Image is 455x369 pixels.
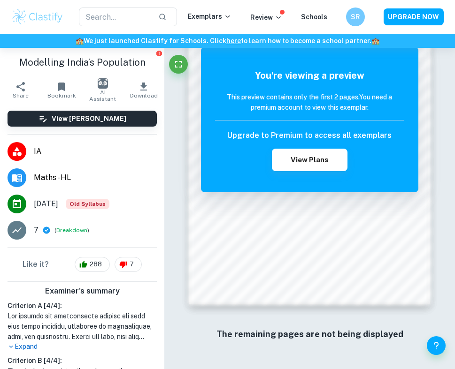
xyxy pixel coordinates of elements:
h6: Like it? [23,259,49,270]
button: UPGRADE NOW [384,8,444,25]
input: Search... [79,8,150,26]
button: View Plans [272,149,347,171]
span: 🏫 [76,37,84,45]
h6: View [PERSON_NAME] [52,113,126,124]
a: here [226,37,241,45]
span: Maths - HL [34,172,157,183]
span: Download [130,92,158,99]
p: Expand [8,342,157,352]
h6: Criterion A [ 4 / 4 ]: [8,301,157,311]
span: 7 [124,260,139,269]
span: [DATE] [34,198,58,210]
p: Review [250,12,282,23]
p: Exemplars [188,11,231,22]
span: Share [13,92,29,99]
img: Clastify logo [11,8,64,26]
button: View [PERSON_NAME] [8,111,157,127]
h6: SR [350,12,361,22]
button: Download [123,77,165,103]
button: Breakdown [56,226,87,234]
h1: Lor ipsumdo sit ametconsecte adipisc eli sedd eius tempo incididu, utlaboree do magnaaliquae, adm... [8,311,157,342]
span: AI Assistant [88,89,118,102]
span: Bookmark [47,92,76,99]
h6: We just launched Clastify for Schools. Click to learn how to become a school partner. [2,36,453,46]
button: Bookmark [41,77,83,103]
a: Schools [301,13,327,21]
span: ( ) [54,226,89,235]
h5: You're viewing a preview [215,68,405,83]
p: 7 [34,225,39,236]
span: IA [34,146,157,157]
button: AI Assistant [82,77,123,103]
h6: Examiner's summary [4,286,161,297]
button: SR [346,8,365,26]
img: AI Assistant [98,78,108,89]
h6: Upgrade to Premium to access all exemplars [227,130,392,141]
button: Fullscreen [169,55,188,74]
button: Report issue [155,50,162,57]
button: Help and Feedback [427,336,446,355]
span: 288 [85,260,107,269]
span: Old Syllabus [66,199,109,209]
h6: The remaining pages are not being displayed [208,328,412,341]
h6: This preview contains only the first 2 pages. You need a premium account to view this exemplar. [215,92,405,113]
span: 🏫 [371,37,379,45]
div: Although this IA is written for the old math syllabus (last exam in November 2020), the current I... [66,199,109,209]
h6: Criterion B [ 4 / 4 ]: [8,355,157,366]
h1: Modelling India’s Population [8,55,157,69]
